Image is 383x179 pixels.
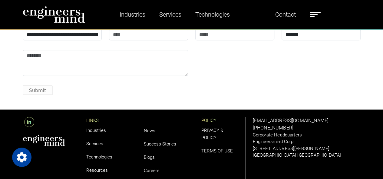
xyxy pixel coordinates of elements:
a: PRIVACY & POLICY [201,128,223,140]
a: Contact [272,8,298,21]
a: TERMS OF USE [201,148,233,154]
a: Careers [144,168,160,173]
p: [GEOGRAPHIC_DATA] [GEOGRAPHIC_DATA] [253,152,361,159]
button: Submit [23,86,53,95]
a: Success Stories [144,141,176,147]
p: POLICY [201,117,245,124]
a: Services [157,8,184,21]
p: Engineersmind Corp [253,138,361,145]
a: Technologies [193,8,232,21]
a: [EMAIL_ADDRESS][DOMAIN_NAME] [253,118,329,123]
img: logo [23,6,85,23]
iframe: reCAPTCHA [195,50,287,74]
p: [STREET_ADDRESS][PERSON_NAME] [253,145,361,152]
a: News [144,128,155,133]
a: Resources [86,168,108,173]
a: [PHONE_NUMBER] [253,125,293,131]
p: LINKS [86,117,130,124]
a: Technologies [86,154,112,160]
a: LinkedIn [23,119,36,125]
a: Services [86,141,103,146]
p: Corporate Headquarters [253,132,361,139]
a: Blogs [144,155,155,160]
img: aws [23,135,65,146]
a: Industries [117,8,148,21]
a: Industries [86,128,106,133]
